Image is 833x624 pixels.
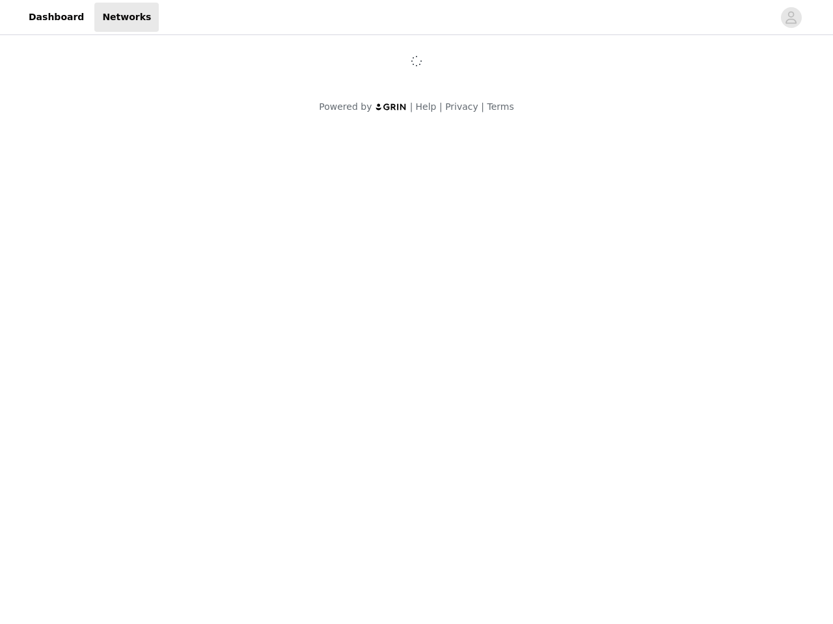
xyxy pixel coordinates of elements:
[439,101,443,112] span: |
[21,3,92,32] a: Dashboard
[445,101,478,112] a: Privacy
[416,101,437,112] a: Help
[94,3,159,32] a: Networks
[481,101,484,112] span: |
[785,7,797,28] div: avatar
[319,101,372,112] span: Powered by
[410,101,413,112] span: |
[487,101,513,112] a: Terms
[375,103,407,111] img: logo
